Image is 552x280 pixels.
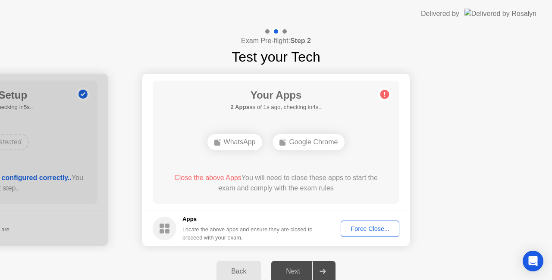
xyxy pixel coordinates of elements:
[230,87,321,103] h1: Your Apps
[182,225,313,242] div: Locate the above apps and ensure they are closed to proceed with your exam.
[523,251,543,271] div: Open Intercom Messenger
[464,9,536,19] img: Delivered by Rosalyn
[290,37,311,44] b: Step 2
[230,103,321,112] h5: as of 1s ago, checking in4s..
[207,134,263,150] div: WhatsApp
[341,221,399,237] button: Force Close...
[182,215,313,224] h5: Apps
[174,174,241,181] span: Close the above Apps
[165,173,387,193] div: You will need to close these apps to start the exam and comply with the exam rules
[230,104,249,110] b: 2 Apps
[232,47,320,67] h1: Test your Tech
[241,36,311,46] h4: Exam Pre-flight:
[219,268,258,275] div: Back
[344,225,396,232] div: Force Close...
[421,9,459,19] div: Delivered by
[274,268,312,275] div: Next
[273,134,345,150] div: Google Chrome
